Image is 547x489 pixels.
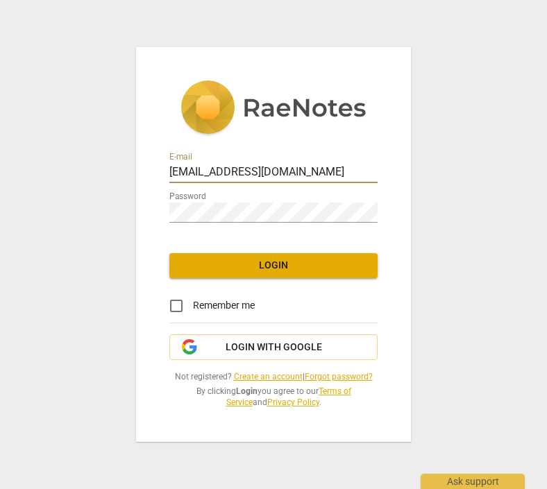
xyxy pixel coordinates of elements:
span: Remember me [193,298,255,313]
b: Login [236,386,258,396]
button: Login [169,253,378,278]
label: E-mail [169,153,192,161]
span: By clicking you agree to our and . [169,386,378,409]
img: 5ac2273c67554f335776073100b6d88f.svg [180,80,367,137]
span: Not registered? | [169,371,378,383]
a: Terms of Service [226,386,351,408]
a: Privacy Policy [267,397,319,407]
a: Forgot password? [305,372,373,381]
div: Ask support [421,474,525,489]
span: Login [180,259,367,273]
span: Login with Google [226,341,322,354]
label: Password [169,192,206,200]
a: Create an account [234,372,303,381]
button: Login with Google [169,334,378,361]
